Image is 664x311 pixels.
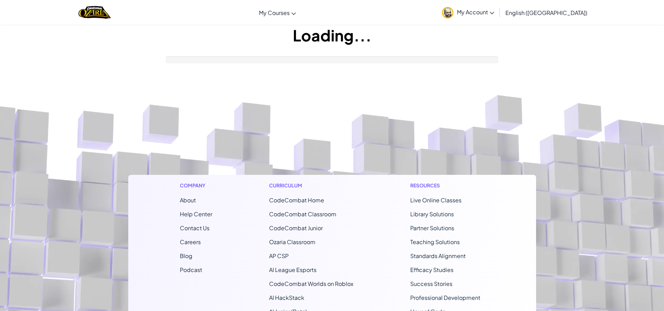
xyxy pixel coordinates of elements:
a: Professional Development [410,294,480,301]
a: Podcast [180,266,202,273]
h1: Company [180,182,212,189]
a: Blog [180,252,192,259]
h1: Resources [410,182,484,189]
a: AI League Esports [269,266,316,273]
a: CodeCombat Classroom [269,210,336,218]
a: Standards Alignment [410,252,466,259]
a: Ozaria Classroom [269,238,315,246]
span: Contact Us [180,224,209,232]
a: Teaching Solutions [410,238,460,246]
img: avatar [442,7,453,18]
a: English ([GEOGRAPHIC_DATA]) [502,3,591,22]
img: Home [78,5,111,20]
a: Help Center [180,210,212,218]
a: Library Solutions [410,210,454,218]
a: Partner Solutions [410,224,454,232]
h1: Curriculum [269,182,353,189]
a: CodeCombat Junior [269,224,323,232]
span: My Account [457,8,494,16]
a: AI HackStack [269,294,304,301]
a: My Account [438,1,498,23]
a: Efficacy Studies [410,266,453,273]
a: Ozaria by CodeCombat logo [78,5,111,20]
span: CodeCombat Home [269,196,324,204]
span: English ([GEOGRAPHIC_DATA]) [505,9,587,16]
a: Success Stories [410,280,452,287]
a: About [180,196,196,204]
a: CodeCombat Worlds on Roblox [269,280,353,287]
a: My Courses [255,3,299,22]
span: My Courses [259,9,290,16]
a: Live Online Classes [410,196,461,204]
a: Careers [180,238,201,246]
a: AP CSP [269,252,289,259]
